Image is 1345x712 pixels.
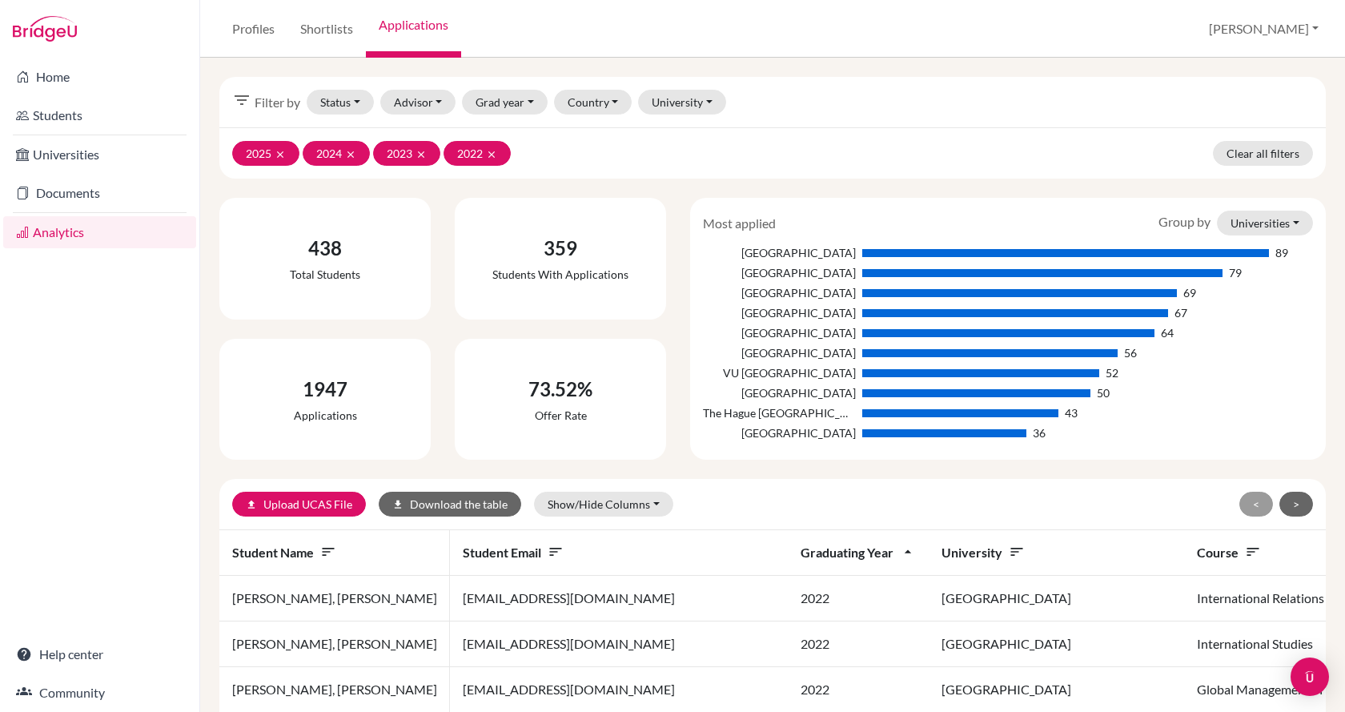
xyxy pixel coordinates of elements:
[1183,284,1196,301] div: 69
[320,544,336,560] i: sort
[232,545,336,560] span: Student name
[303,141,370,166] button: 2024clear
[3,177,196,209] a: Documents
[703,404,855,421] div: The Hague [GEOGRAPHIC_DATA]
[703,284,855,301] div: [GEOGRAPHIC_DATA]
[345,149,356,160] i: clear
[450,576,788,621] td: [EMAIL_ADDRESS][DOMAIN_NAME]
[788,621,929,667] td: 2022
[3,216,196,248] a: Analytics
[1202,14,1326,44] button: [PERSON_NAME]
[1033,424,1046,441] div: 36
[703,344,855,361] div: [GEOGRAPHIC_DATA]
[1245,544,1261,560] i: sort
[929,621,1184,667] td: [GEOGRAPHIC_DATA]
[1124,344,1137,361] div: 56
[232,141,299,166] button: 2025clear
[232,91,251,110] i: filter_list
[1174,304,1187,321] div: 67
[1239,492,1273,517] button: <
[294,375,357,404] div: 1947
[900,544,916,560] i: arrow_drop_up
[492,266,628,283] div: Students with applications
[534,492,673,517] button: Show/Hide Columns
[219,576,450,621] td: [PERSON_NAME], [PERSON_NAME]
[528,375,592,404] div: 73.52%
[1229,264,1242,281] div: 79
[3,61,196,93] a: Home
[703,364,855,381] div: VU [GEOGRAPHIC_DATA]
[1146,211,1325,235] div: Group by
[450,621,788,667] td: [EMAIL_ADDRESS][DOMAIN_NAME]
[1009,544,1025,560] i: sort
[1279,492,1313,517] button: >
[3,99,196,131] a: Students
[638,90,726,115] button: University
[392,499,403,510] i: download
[548,544,564,560] i: sort
[703,304,855,321] div: [GEOGRAPHIC_DATA]
[379,492,521,517] button: downloadDownload the table
[462,90,548,115] button: Grad year
[788,576,929,621] td: 2022
[554,90,632,115] button: Country
[290,234,360,263] div: 438
[290,266,360,283] div: Total students
[1097,384,1110,401] div: 50
[801,545,916,560] span: Graduating year
[1291,658,1329,696] div: Open Intercom Messenger
[703,244,855,261] div: [GEOGRAPHIC_DATA]
[703,384,855,401] div: [GEOGRAPHIC_DATA]
[3,139,196,171] a: Universities
[3,677,196,709] a: Community
[1161,324,1174,341] div: 64
[219,621,450,667] td: [PERSON_NAME], [PERSON_NAME]
[444,141,511,166] button: 2022clear
[528,407,592,424] div: Offer rate
[246,499,257,510] i: upload
[373,141,440,166] button: 2023clear
[703,264,855,281] div: [GEOGRAPHIC_DATA]
[1106,364,1118,381] div: 52
[380,90,456,115] button: Advisor
[1275,244,1288,261] div: 89
[486,149,497,160] i: clear
[463,545,564,560] span: Student email
[1213,141,1313,166] a: Clear all filters
[255,93,300,112] span: Filter by
[416,149,427,160] i: clear
[3,638,196,670] a: Help center
[307,90,374,115] button: Status
[929,576,1184,621] td: [GEOGRAPHIC_DATA]
[703,424,855,441] div: [GEOGRAPHIC_DATA]
[294,407,357,424] div: Applications
[703,324,855,341] div: [GEOGRAPHIC_DATA]
[1217,211,1313,235] button: Universities
[13,16,77,42] img: Bridge-U
[941,545,1025,560] span: University
[1197,545,1261,560] span: Course
[1065,404,1078,421] div: 43
[275,149,286,160] i: clear
[691,214,788,233] div: Most applied
[492,234,628,263] div: 359
[232,492,366,517] a: uploadUpload UCAS File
